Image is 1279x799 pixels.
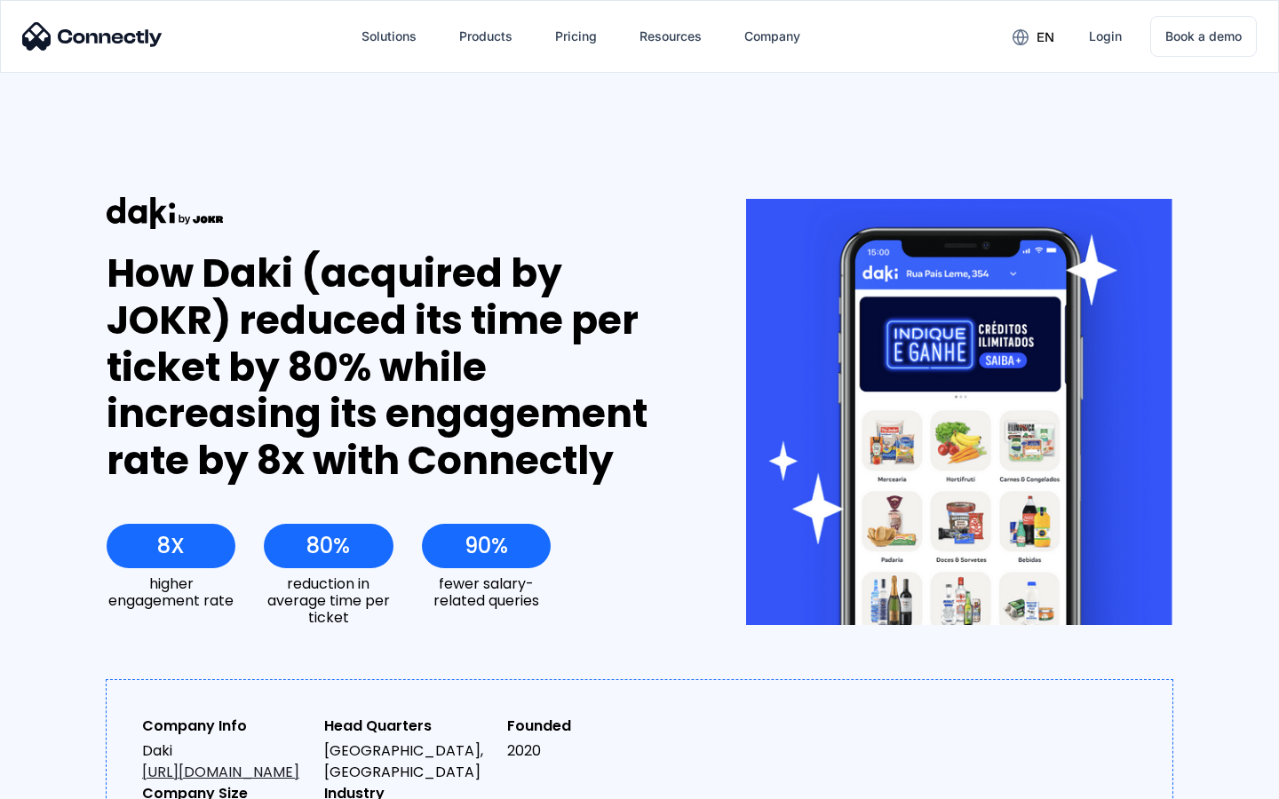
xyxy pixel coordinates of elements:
a: Login [1075,15,1136,58]
div: Solutions [361,24,417,49]
div: Founded [507,716,675,737]
div: Products [459,24,512,49]
div: reduction in average time per ticket [264,575,393,627]
div: 8X [157,534,185,558]
div: Company Info [142,716,310,737]
div: 90% [465,534,508,558]
aside: Language selected: English [18,768,107,793]
div: Pricing [555,24,597,49]
div: Login [1089,24,1122,49]
a: Pricing [541,15,611,58]
div: Resources [639,24,702,49]
div: Solutions [347,15,431,58]
div: 80% [306,534,350,558]
ul: Language list [36,768,107,793]
div: Daki [142,740,310,783]
div: higher engagement rate [107,575,235,609]
a: Book a demo [1150,16,1257,57]
div: How Daki (acquired by JOKR) reduced its time per ticket by 80% while increasing its engagement ra... [107,250,681,485]
div: [GEOGRAPHIC_DATA], [GEOGRAPHIC_DATA] [324,740,492,783]
div: Products [445,15,527,58]
div: Head Quarters [324,716,492,737]
div: en [1037,25,1054,50]
div: 2020 [507,740,675,762]
div: en [998,23,1068,50]
img: Connectly Logo [22,22,163,51]
div: Company [744,24,800,49]
a: [URL][DOMAIN_NAME] [142,762,299,782]
div: fewer salary-related queries [422,575,551,609]
div: Resources [625,15,716,58]
div: Company [730,15,814,58]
